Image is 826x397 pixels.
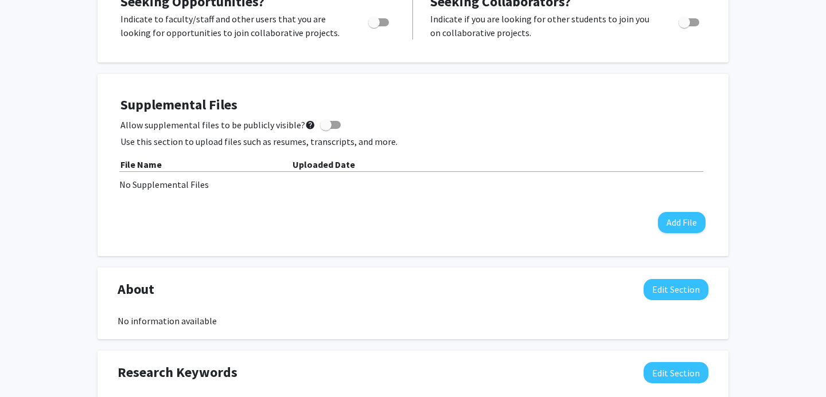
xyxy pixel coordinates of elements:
[644,279,708,300] button: Edit About
[119,178,707,191] div: No Supplemental Files
[118,362,237,383] span: Research Keywords
[120,159,162,170] b: File Name
[293,159,355,170] b: Uploaded Date
[118,279,154,300] span: About
[674,12,706,29] div: Toggle
[120,118,315,132] span: Allow supplemental files to be publicly visible?
[658,212,706,233] button: Add File
[305,118,315,132] mat-icon: help
[430,12,657,40] p: Indicate if you are looking for other students to join you on collaborative projects.
[364,12,395,29] div: Toggle
[120,135,706,148] p: Use this section to upload files such as resumes, transcripts, and more.
[644,362,708,383] button: Edit Research Keywords
[9,345,49,388] iframe: Chat
[118,314,708,328] div: No information available
[120,97,706,113] h4: Supplemental Files
[120,12,346,40] p: Indicate to faculty/staff and other users that you are looking for opportunities to join collabor...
